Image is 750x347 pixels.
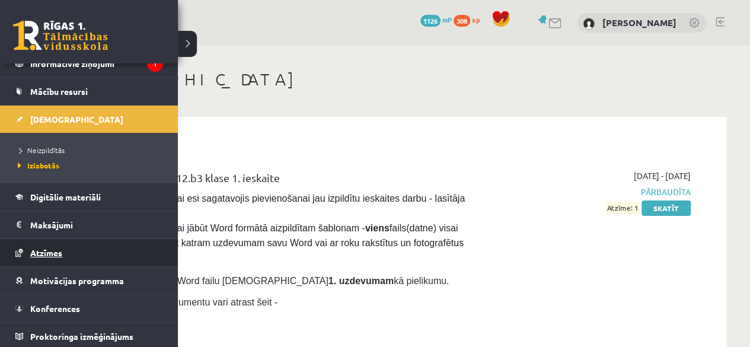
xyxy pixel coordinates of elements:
[420,15,441,27] span: 1126
[15,267,163,294] a: Motivācijas programma
[71,69,726,90] h1: [DEMOGRAPHIC_DATA]
[15,239,163,266] a: Atzīmes
[30,114,123,125] span: [DEMOGRAPHIC_DATA]
[13,21,108,50] a: Rīgas 1. Tālmācības vidusskola
[30,331,133,342] span: Proktoringa izmēģinājums
[30,50,163,77] legend: Informatīvie ziņojumi
[147,56,163,72] i: 1
[15,78,163,105] a: Mācību resursi
[472,15,480,24] span: xp
[583,18,595,30] img: Daniela Rubese
[30,211,163,238] legend: Maksājumi
[15,211,163,238] a: Maksājumi
[420,15,452,24] a: 1126 mP
[89,297,277,307] span: Aizpildāmo Word dokumentu vari atrast šeit -
[442,15,452,24] span: mP
[89,193,468,263] span: [PERSON_NAME], vai esi sagatavojis pievienošanai jau izpildītu ieskaites darbu - lasītāja dienasg...
[15,106,163,133] a: [DEMOGRAPHIC_DATA]
[15,161,59,170] span: Izlabotās
[15,160,166,171] a: Izlabotās
[365,223,390,233] strong: viens
[605,202,640,214] span: Atzīme: 1
[602,17,676,28] a: [PERSON_NAME]
[502,186,691,198] span: Pārbaudīta
[454,15,470,27] span: 308
[15,145,166,155] a: Neizpildītās
[15,145,65,155] span: Neizpildītās
[15,50,163,77] a: Informatīvie ziņojumi1
[89,170,484,192] div: Angļu valoda II JK 12.b3 klase 1. ieskaite
[634,170,691,182] span: [DATE] - [DATE]
[30,275,124,286] span: Motivācijas programma
[30,86,88,97] span: Mācību resursi
[30,303,80,314] span: Konferences
[89,276,449,286] span: Pievieno sagatavoto Word failu [DEMOGRAPHIC_DATA] kā pielikumu.
[642,200,691,216] a: Skatīt
[454,15,486,24] a: 308 xp
[328,276,394,286] strong: 1. uzdevumam
[15,295,163,322] a: Konferences
[15,183,163,211] a: Digitālie materiāli
[30,247,62,258] span: Atzīmes
[30,192,101,202] span: Digitālie materiāli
